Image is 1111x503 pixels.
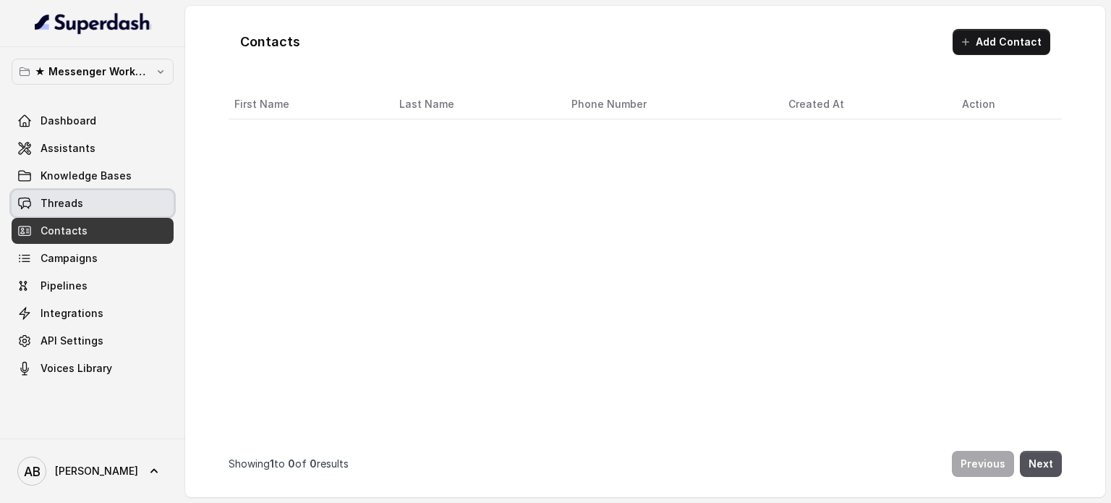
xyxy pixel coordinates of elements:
[1020,451,1062,477] button: Next
[950,90,1062,119] th: Action
[777,90,950,119] th: Created At
[41,114,96,128] span: Dashboard
[12,273,174,299] a: Pipelines
[229,442,1062,486] nav: Pagination
[310,457,317,470] span: 0
[41,306,103,321] span: Integrations
[240,30,300,54] h1: Contacts
[55,464,138,478] span: [PERSON_NAME]
[12,135,174,161] a: Assistants
[41,196,83,211] span: Threads
[952,451,1014,477] button: Previous
[288,457,295,470] span: 0
[41,169,132,183] span: Knowledge Bases
[35,12,151,35] img: light.svg
[41,334,103,348] span: API Settings
[24,464,41,479] text: AB
[953,29,1050,55] button: Add Contact
[41,141,95,156] span: Assistants
[560,90,777,119] th: Phone Number
[41,224,88,238] span: Contacts
[12,355,174,381] a: Voices Library
[12,245,174,271] a: Campaigns
[12,451,174,491] a: [PERSON_NAME]
[229,90,388,119] th: First Name
[12,59,174,85] button: ★ Messenger Workspace
[41,279,88,293] span: Pipelines
[270,457,274,470] span: 1
[12,328,174,354] a: API Settings
[41,251,98,266] span: Campaigns
[35,63,150,80] p: ★ Messenger Workspace
[12,190,174,216] a: Threads
[12,108,174,134] a: Dashboard
[12,163,174,189] a: Knowledge Bases
[12,218,174,244] a: Contacts
[41,361,112,376] span: Voices Library
[12,300,174,326] a: Integrations
[388,90,560,119] th: Last Name
[229,457,349,471] p: Showing to of results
